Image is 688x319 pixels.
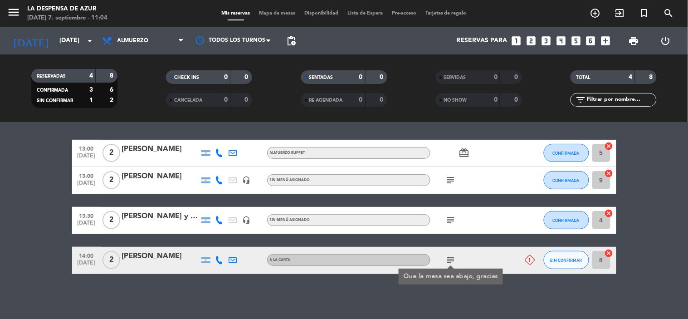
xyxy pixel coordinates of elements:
span: [DATE] [75,260,98,270]
strong: 0 [359,97,363,103]
i: cancel [605,169,614,178]
span: Mis reservas [217,11,254,16]
span: RE AGENDADA [309,98,343,103]
i: subject [445,255,456,265]
button: CONFIRMADA [544,144,589,162]
strong: 0 [224,97,228,103]
div: [DATE] 7. septiembre - 11:04 [27,14,107,23]
i: subject [445,175,456,186]
span: TOTAL [576,75,590,80]
span: SIN CONFIRMAR [550,258,582,263]
span: Almuerzo buffet [270,151,306,155]
strong: 0 [514,74,520,80]
i: headset_mic [243,216,251,224]
i: looks_6 [585,35,597,47]
i: cancel [605,142,614,151]
span: Sin menú asignado [270,178,310,182]
span: 14:00 [75,250,98,260]
div: [PERSON_NAME] y [PERSON_NAME] [122,211,199,222]
strong: 0 [494,97,498,103]
button: menu [7,5,20,22]
span: Sin menú asignado [270,218,310,222]
strong: 3 [89,87,93,93]
i: cancel [605,209,614,218]
strong: 0 [245,74,250,80]
span: [DATE] [75,180,98,191]
div: Que la mesa sea abajo, gracias [403,272,498,281]
strong: 8 [110,73,115,79]
span: RESERVADAS [37,74,66,79]
span: Tarjetas de regalo [421,11,471,16]
strong: 4 [89,73,93,79]
span: CONFIRMADA [37,88,68,93]
strong: 0 [494,74,498,80]
span: 13:00 [75,170,98,181]
i: looks_5 [570,35,582,47]
i: filter_list [575,94,586,105]
span: pending_actions [286,35,297,46]
span: NO SHOW [444,98,467,103]
strong: 4 [629,74,633,80]
span: A LA CARTA [270,258,291,262]
strong: 0 [380,97,385,103]
span: 2 [102,171,120,189]
span: Disponibilidad [300,11,343,16]
i: looks_two [525,35,537,47]
span: 13:30 [75,210,98,221]
i: add_box [600,35,612,47]
div: [PERSON_NAME] [122,171,199,182]
strong: 1 [89,97,93,103]
span: 13:00 [75,143,98,153]
strong: 6 [110,87,115,93]
div: La Despensa de Azur [27,5,107,14]
span: CONFIRMADA [553,218,580,223]
span: CONFIRMADA [553,178,580,183]
span: print [629,35,639,46]
i: subject [445,215,456,226]
span: SIN CONFIRMAR [37,98,73,103]
span: SENTADAS [309,75,333,80]
i: looks_one [510,35,522,47]
div: LOG OUT [650,27,681,54]
div: [PERSON_NAME] [122,143,199,155]
input: Filtrar por nombre... [586,95,656,105]
span: 2 [102,251,120,269]
i: menu [7,5,20,19]
span: Reservas para [456,37,507,44]
div: [PERSON_NAME] [122,250,199,262]
strong: 8 [649,74,655,80]
i: power_settings_new [660,35,671,46]
span: CONFIRMADA [553,151,580,156]
i: looks_3 [540,35,552,47]
i: add_circle_outline [590,8,601,19]
strong: 0 [359,74,363,80]
i: cancel [605,249,614,258]
span: Pre-acceso [387,11,421,16]
i: exit_to_app [615,8,625,19]
span: Lista de Espera [343,11,387,16]
span: CHECK INS [174,75,199,80]
i: headset_mic [243,176,251,184]
span: 2 [102,144,120,162]
strong: 0 [380,74,385,80]
i: turned_in_not [639,8,650,19]
i: arrow_drop_down [84,35,95,46]
span: SERVIDAS [444,75,466,80]
strong: 2 [110,97,115,103]
strong: 0 [224,74,228,80]
i: search [664,8,674,19]
i: [DATE] [7,31,55,51]
strong: 0 [514,97,520,103]
span: [DATE] [75,220,98,231]
i: card_giftcard [459,147,470,158]
strong: 0 [245,97,250,103]
span: Almuerzo [117,38,148,44]
i: looks_4 [555,35,567,47]
span: 2 [102,211,120,229]
button: SIN CONFIRMAR [544,251,589,269]
button: CONFIRMADA [544,211,589,229]
button: CONFIRMADA [544,171,589,189]
span: Mapa de mesas [254,11,300,16]
span: CANCELADA [174,98,202,103]
span: [DATE] [75,153,98,163]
